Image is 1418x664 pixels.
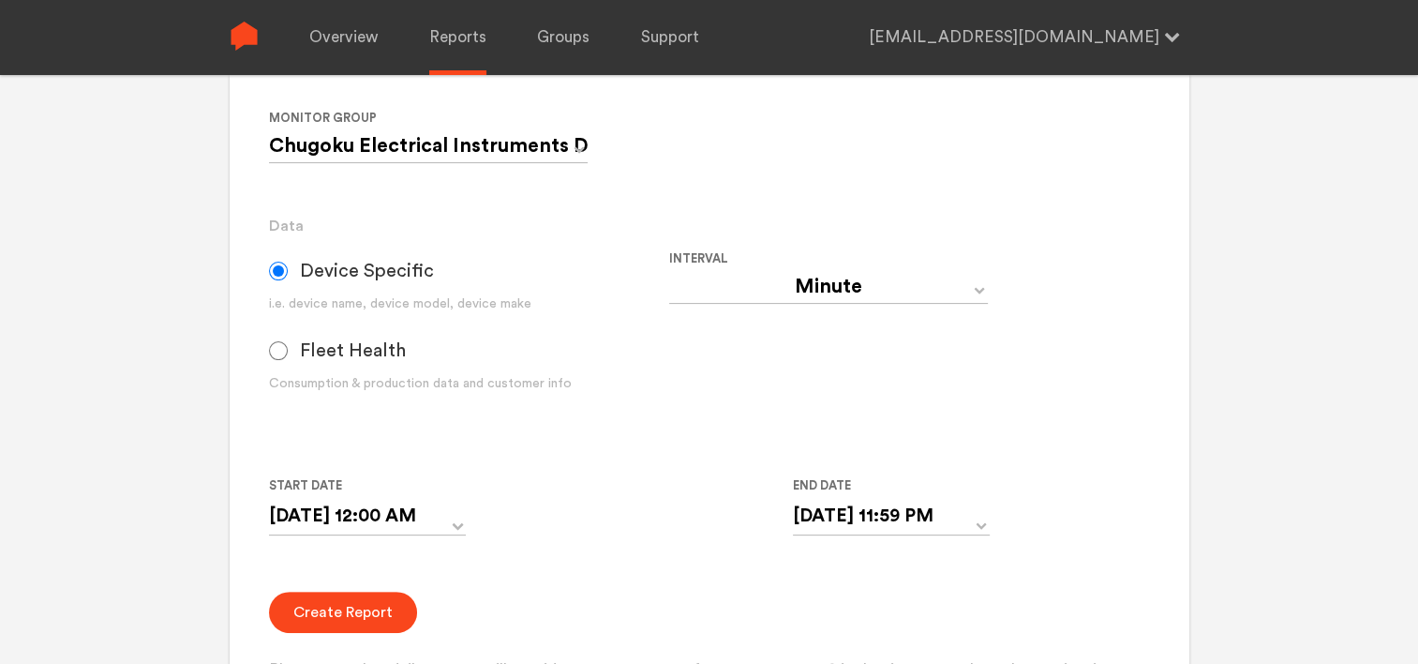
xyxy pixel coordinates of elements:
input: Device Specific [269,262,288,280]
input: Fleet Health [269,341,288,360]
label: End Date [793,475,975,497]
h3: Data [269,215,1149,237]
span: Fleet Health [300,340,406,362]
label: Interval [669,248,1054,270]
span: Device Specific [300,260,434,282]
div: i.e. device name, device model, device make [269,294,669,314]
button: Create Report [269,592,417,633]
div: Consumption & production data and customer info [269,374,669,394]
label: Start Date [269,475,451,497]
label: Monitor Group [269,107,594,129]
img: Sense Logo [230,22,259,51]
